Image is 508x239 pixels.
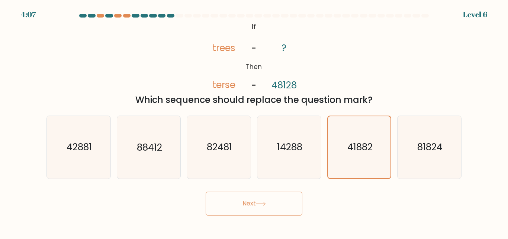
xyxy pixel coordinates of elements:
svg: @import url('[URL][DOMAIN_NAME]); [196,21,312,92]
tspan: trees [212,41,235,54]
text: 88412 [137,141,162,154]
tspan: Then [246,63,262,72]
text: 82481 [207,141,232,154]
div: 4:07 [21,9,36,20]
tspan: 48128 [271,79,297,92]
tspan: = [252,44,257,53]
text: 41882 [347,141,373,154]
div: Level 6 [463,9,487,20]
tspan: = [252,81,257,90]
text: 42881 [67,141,92,154]
text: 14288 [277,141,302,154]
div: Which sequence should replace the question mark? [51,93,457,107]
button: Next [206,192,302,216]
tspan: terse [212,79,235,92]
tspan: If [252,22,256,31]
tspan: ? [282,41,287,54]
text: 81824 [417,141,443,154]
